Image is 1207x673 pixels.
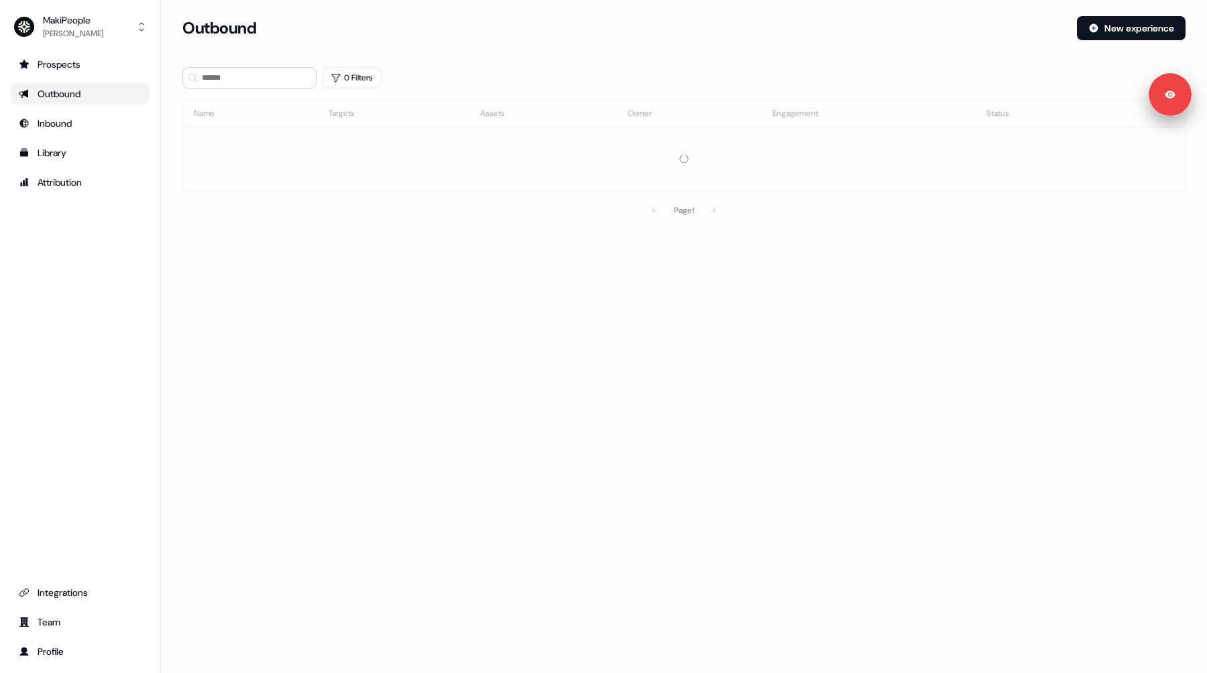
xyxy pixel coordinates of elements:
a: Go to team [11,611,150,633]
div: [PERSON_NAME] [43,27,103,40]
div: MakiPeople [43,13,103,27]
div: Prospects [19,58,141,71]
div: Profile [19,645,141,658]
div: Integrations [19,586,141,599]
a: Go to templates [11,142,150,164]
a: Go to integrations [11,582,150,603]
h3: Outbound [182,18,256,38]
div: Library [19,146,141,160]
div: Attribution [19,176,141,189]
a: Go to prospects [11,54,150,75]
button: 0 Filters [322,67,382,88]
a: Go to Inbound [11,113,150,134]
a: Go to outbound experience [11,83,150,105]
button: New experience [1077,16,1186,40]
div: Team [19,615,141,629]
div: Inbound [19,117,141,130]
button: MakiPeople[PERSON_NAME] [11,11,150,43]
div: Outbound [19,87,141,101]
a: Go to attribution [11,172,150,193]
a: Go to profile [11,641,150,662]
